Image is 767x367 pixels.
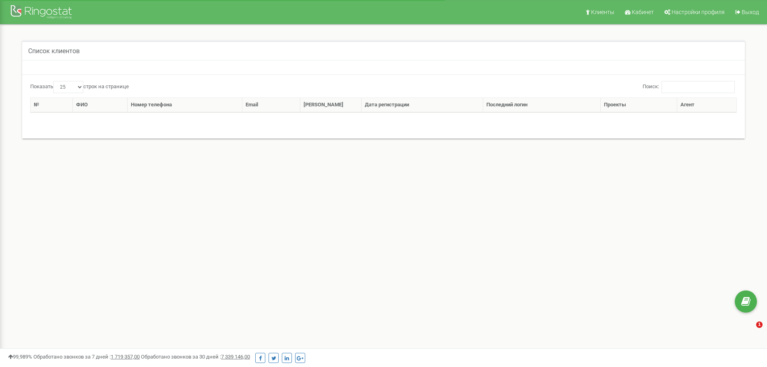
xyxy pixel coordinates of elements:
span: Настройки профиля [672,9,725,15]
th: № [31,98,73,112]
u: 7 339 146,00 [221,354,250,360]
h5: Список клиентов [28,48,80,55]
label: Поиск: [643,81,735,93]
select: Показатьстрок на странице [53,81,83,93]
th: Дата регистрации [362,98,483,112]
th: Email [242,98,300,112]
th: Агент [677,98,736,112]
th: Проекты [601,98,677,112]
span: 1 [756,321,763,328]
th: Последний логин [483,98,601,112]
iframe: Intercom live chat [740,321,759,341]
th: Номер телефона [128,98,242,112]
span: Обработано звонков за 30 дней : [141,354,250,360]
th: [PERSON_NAME] [300,98,362,112]
th: ФИО [73,98,128,112]
span: Выход [742,9,759,15]
input: Поиск: [662,81,735,93]
u: 1 719 357,00 [111,354,140,360]
img: Ringostat Logo [10,3,74,22]
span: Обработано звонков за 7 дней : [33,354,140,360]
span: 99,989% [8,354,32,360]
label: Показать строк на странице [30,81,129,93]
span: Клиенты [591,9,614,15]
span: Кабинет [632,9,654,15]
